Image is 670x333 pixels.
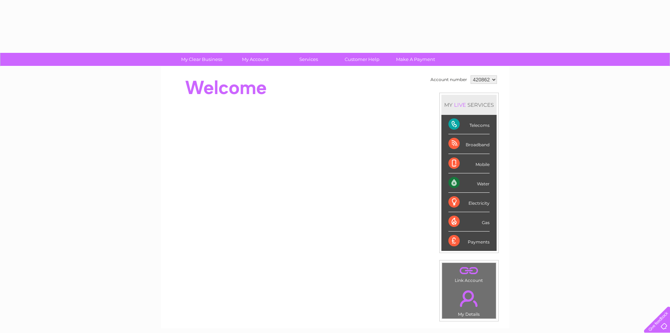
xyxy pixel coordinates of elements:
[444,265,494,277] a: .
[448,232,490,251] div: Payments
[280,53,338,66] a: Services
[444,286,494,311] a: .
[448,154,490,173] div: Mobile
[448,212,490,232] div: Gas
[453,101,467,108] div: LIVE
[448,134,490,154] div: Broadband
[387,53,445,66] a: Make A Payment
[333,53,391,66] a: Customer Help
[173,53,231,66] a: My Clear Business
[448,193,490,212] div: Electricity
[442,284,496,319] td: My Details
[448,173,490,193] div: Water
[448,115,490,134] div: Telecoms
[441,95,497,115] div: MY SERVICES
[429,74,469,86] td: Account number
[442,263,496,285] td: Link Account
[226,53,284,66] a: My Account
